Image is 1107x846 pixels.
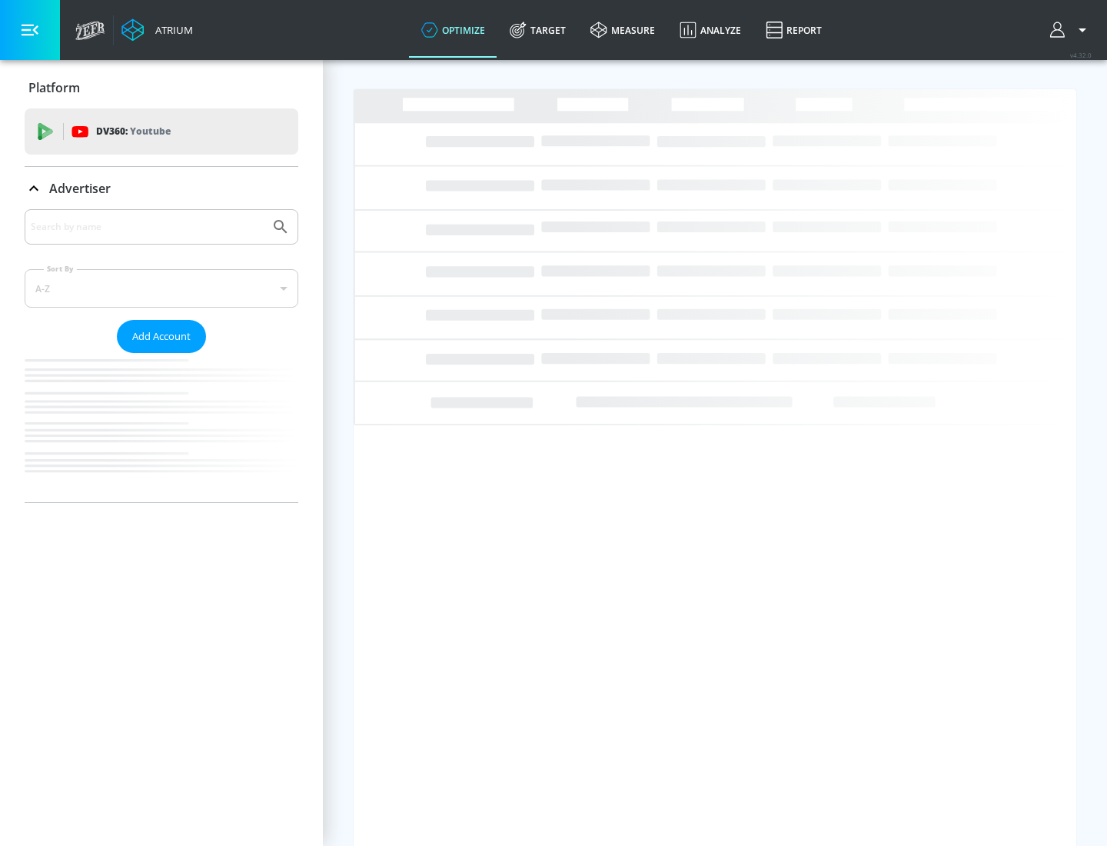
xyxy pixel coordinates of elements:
[49,180,111,197] p: Advertiser
[44,264,77,274] label: Sort By
[1070,51,1092,59] span: v 4.32.0
[31,217,264,237] input: Search by name
[117,320,206,353] button: Add Account
[25,66,298,109] div: Platform
[25,269,298,308] div: A-Z
[25,353,298,502] nav: list of Advertiser
[28,79,80,96] p: Platform
[667,2,753,58] a: Analyze
[753,2,834,58] a: Report
[497,2,578,58] a: Target
[25,167,298,210] div: Advertiser
[25,108,298,155] div: DV360: Youtube
[409,2,497,58] a: optimize
[96,123,171,140] p: DV360:
[121,18,193,42] a: Atrium
[578,2,667,58] a: measure
[149,23,193,37] div: Atrium
[130,123,171,139] p: Youtube
[132,328,191,345] span: Add Account
[25,209,298,502] div: Advertiser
